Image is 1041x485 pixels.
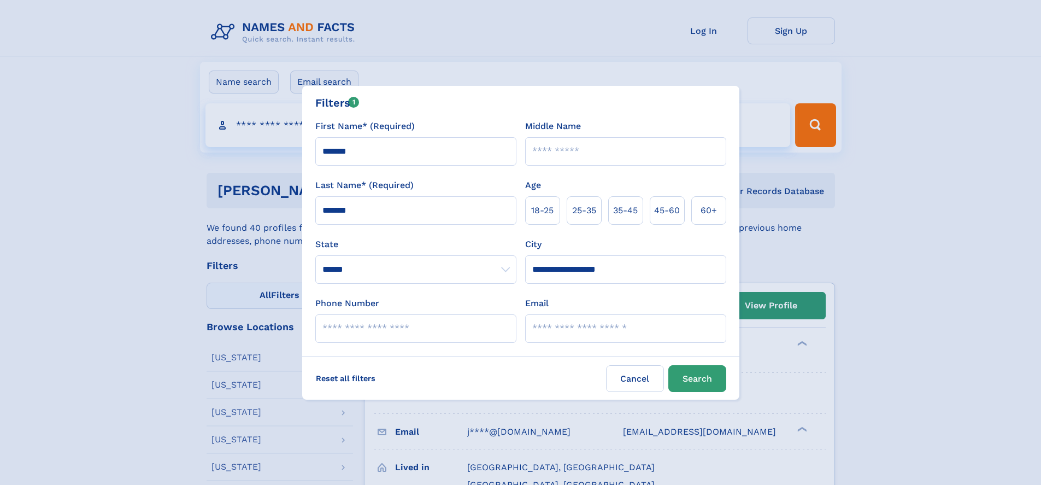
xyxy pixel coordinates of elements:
span: 35‑45 [613,204,638,217]
label: Last Name* (Required) [315,179,414,192]
span: 60+ [701,204,717,217]
label: Reset all filters [309,365,383,391]
span: 45‑60 [654,204,680,217]
label: Phone Number [315,297,379,310]
label: Cancel [606,365,664,392]
span: 25‑35 [572,204,596,217]
div: Filters [315,95,360,111]
label: First Name* (Required) [315,120,415,133]
label: Middle Name [525,120,581,133]
label: State [315,238,516,251]
label: Age [525,179,541,192]
label: Email [525,297,549,310]
label: City [525,238,542,251]
span: 18‑25 [531,204,554,217]
button: Search [668,365,726,392]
